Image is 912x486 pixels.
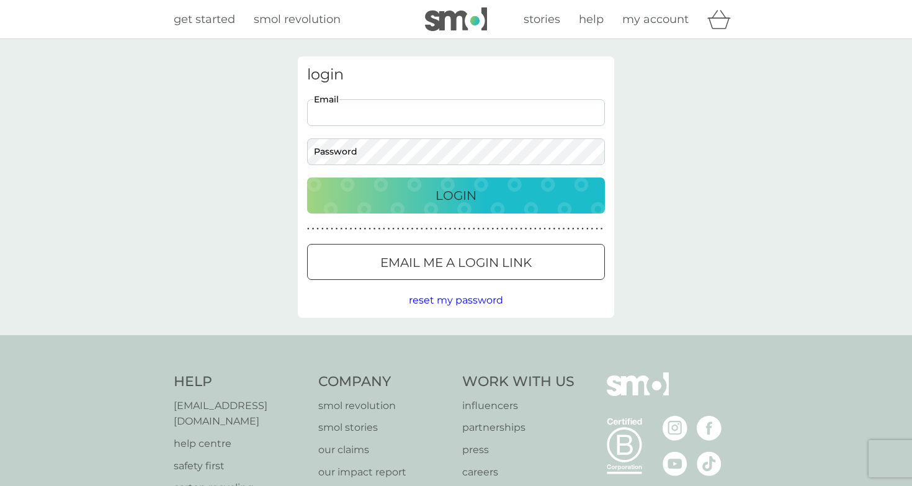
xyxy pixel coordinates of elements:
[462,398,574,414] a: influencers
[430,226,432,232] p: ●
[312,226,315,232] p: ●
[331,226,333,232] p: ●
[463,226,466,232] p: ●
[316,226,319,232] p: ●
[581,226,584,232] p: ●
[174,372,306,392] h4: Help
[380,253,532,272] p: Email me a login link
[318,372,450,392] h4: Company
[378,226,380,232] p: ●
[254,11,341,29] a: smol revolution
[369,226,371,232] p: ●
[591,226,594,232] p: ●
[697,416,722,441] img: visit the smol Facebook page
[622,12,689,26] span: my account
[406,226,409,232] p: ●
[392,226,395,232] p: ●
[491,226,494,232] p: ●
[697,451,722,476] img: visit the smol Tiktok page
[359,226,362,232] p: ●
[462,372,574,392] h4: Work With Us
[383,226,385,232] p: ●
[440,226,442,232] p: ●
[524,11,560,29] a: stories
[539,226,542,232] p: ●
[579,11,604,29] a: help
[529,226,532,232] p: ●
[567,226,570,232] p: ●
[468,226,470,232] p: ●
[307,178,605,214] button: Login
[543,226,546,232] p: ●
[462,442,574,458] a: press
[563,226,565,232] p: ●
[586,226,589,232] p: ●
[558,226,560,232] p: ●
[435,226,437,232] p: ●
[487,226,490,232] p: ●
[458,226,461,232] p: ●
[524,12,560,26] span: stories
[596,226,598,232] p: ●
[511,226,513,232] p: ●
[345,226,347,232] p: ●
[174,11,235,29] a: get started
[436,186,476,205] p: Login
[409,294,503,306] span: reset my password
[663,416,687,441] img: visit the smol Instagram page
[462,420,574,436] p: partnerships
[307,226,310,232] p: ●
[336,226,338,232] p: ●
[426,226,428,232] p: ●
[388,226,390,232] p: ●
[350,226,352,232] p: ●
[254,12,341,26] span: smol revolution
[174,458,306,474] a: safety first
[326,226,329,232] p: ●
[307,244,605,280] button: Email me a login link
[409,292,503,308] button: reset my password
[506,226,508,232] p: ●
[174,12,235,26] span: get started
[318,464,450,480] a: our impact report
[321,226,324,232] p: ●
[449,226,452,232] p: ●
[548,226,551,232] p: ●
[707,7,738,32] div: basket
[397,226,400,232] p: ●
[534,226,537,232] p: ●
[307,66,605,84] h3: login
[663,451,687,476] img: visit the smol Youtube page
[318,398,450,414] a: smol revolution
[622,11,689,29] a: my account
[318,442,450,458] a: our claims
[364,226,367,232] p: ●
[318,420,450,436] a: smol stories
[416,226,418,232] p: ●
[516,226,518,232] p: ●
[553,226,556,232] p: ●
[462,464,574,480] a: careers
[402,226,405,232] p: ●
[421,226,423,232] p: ●
[174,436,306,452] a: help centre
[525,226,527,232] p: ●
[473,226,475,232] p: ●
[482,226,485,232] p: ●
[577,226,579,232] p: ●
[174,398,306,430] a: [EMAIL_ADDRESS][DOMAIN_NAME]
[572,226,574,232] p: ●
[520,226,522,232] p: ●
[373,226,376,232] p: ●
[478,226,480,232] p: ●
[425,7,487,31] img: smol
